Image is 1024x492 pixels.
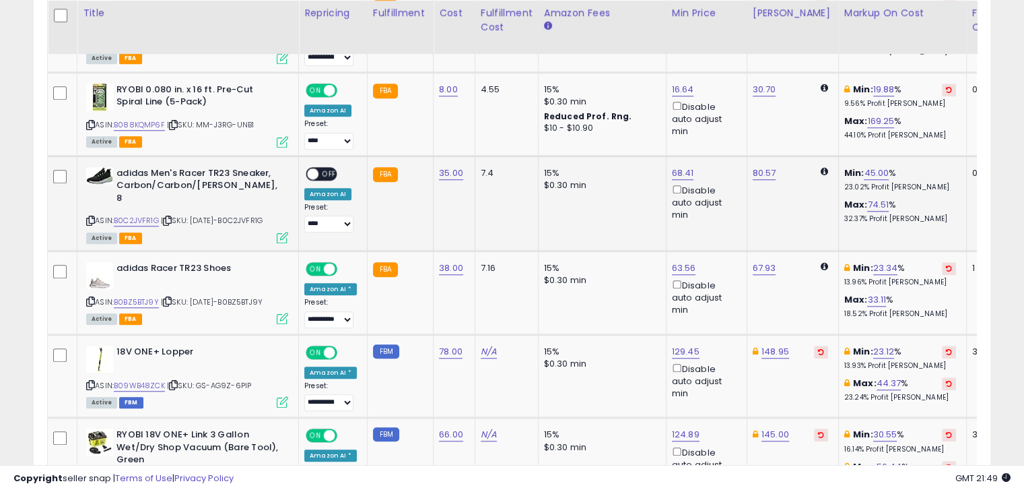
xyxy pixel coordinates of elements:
[373,427,399,441] small: FBM
[672,445,737,484] div: Disable auto adjust min
[86,167,288,242] div: ASIN:
[672,99,737,138] div: Disable auto adjust min
[86,136,117,148] span: All listings currently available for purchase on Amazon
[119,136,142,148] span: FBA
[439,83,458,96] a: 8.00
[83,6,293,20] div: Title
[307,84,324,96] span: ON
[672,6,741,20] div: Min Price
[844,309,956,319] p: 18.52% Profit [PERSON_NAME]
[304,298,357,328] div: Preset:
[844,293,868,306] b: Max:
[86,53,117,64] span: All listings currently available for purchase on Amazon
[161,215,263,226] span: | SKU: [DATE]-B0C2JVFR1G
[761,345,789,359] a: 148.95
[86,346,288,407] div: ASIN:
[844,198,868,211] b: Max:
[853,83,873,96] b: Min:
[844,183,956,192] p: 23.02% Profit [PERSON_NAME]
[86,84,288,146] div: ASIN:
[844,115,868,127] b: Max:
[304,119,357,150] div: Preset:
[844,294,956,319] div: %
[972,6,1019,34] div: Fulfillable Quantity
[672,361,737,400] div: Disable auto adjust min
[167,119,254,130] span: | SKU: MM-J3RG-UNB1
[304,203,357,233] div: Preset:
[853,377,877,390] b: Max:
[844,377,956,402] div: %
[844,199,956,224] div: %
[844,346,956,371] div: %
[373,344,399,359] small: FBM
[335,430,357,441] span: OFF
[439,166,463,180] a: 35.00
[119,233,142,244] span: FBA
[86,262,113,289] img: 314pQOTipAL._SL40_.jpg
[753,6,833,20] div: [PERSON_NAME]
[307,430,324,441] span: ON
[753,166,776,180] a: 80.57
[86,397,117,408] span: All listings currently available for purchase on Amazon
[873,428,897,441] a: 30.55
[844,167,956,192] div: %
[481,84,528,96] div: 4.55
[844,214,956,224] p: 32.37% Profit [PERSON_NAME]
[335,346,357,358] span: OFF
[761,428,789,441] a: 145.00
[304,381,357,412] div: Preset:
[672,83,694,96] a: 16.64
[544,111,632,122] b: Reduced Prof. Rng.
[844,115,956,140] div: %
[972,346,1014,358] div: 3
[307,263,324,274] span: ON
[955,472,1011,485] span: 2025-09-17 21:49 GMT
[114,380,165,392] a: B09WB48ZCK
[844,131,956,140] p: 44.10% Profit [PERSON_NAME]
[844,361,956,371] p: 13.93% Profit [PERSON_NAME]
[481,167,528,179] div: 7.4
[544,262,656,274] div: 15%
[544,20,552,32] small: Amazon Fees.
[119,313,142,325] span: FBA
[672,278,737,317] div: Disable auto adjust min
[844,445,956,454] p: 16.14% Profit [PERSON_NAME]
[114,297,159,308] a: B0BZ5BTJ9Y
[86,262,288,324] div: ASIN:
[439,428,463,441] a: 66.00
[544,358,656,370] div: $0.30 min
[873,262,898,275] a: 23.34
[544,167,656,179] div: 15%
[972,262,1014,274] div: 1
[119,53,142,64] span: FBA
[753,83,776,96] a: 30.70
[853,428,873,441] b: Min:
[838,1,966,54] th: The percentage added to the cost of goods (COGS) that forms the calculator for Min & Max prices.
[672,262,696,275] a: 63.56
[672,183,737,222] div: Disable auto adjust min
[544,96,656,108] div: $0.30 min
[116,84,280,112] b: RYOBI 0.080 in. x 16 ft. Pre-Cut Spiral Line (5-Pack)
[86,346,113,373] img: 2163DJ+4QWL._SL40_.jpg
[544,6,660,20] div: Amazon Fees
[867,293,886,307] a: 33.11
[167,380,251,391] span: | SKU: GS-AG9Z-6PIP
[867,198,889,212] a: 74.51
[844,278,956,287] p: 13.96% Profit [PERSON_NAME]
[844,6,961,20] div: Markup on Cost
[544,84,656,96] div: 15%
[972,84,1014,96] div: 0
[307,346,324,358] span: ON
[116,167,280,208] b: adidas Men's Racer TR23 Sneaker, Carbon/Carbon/[PERSON_NAME], 8
[439,262,463,275] a: 38.00
[174,472,234,485] a: Privacy Policy
[672,166,694,180] a: 68.41
[544,429,656,441] div: 15%
[844,262,956,287] div: %
[864,166,889,180] a: 45.00
[304,104,351,117] div: Amazon AI
[115,472,172,485] a: Terms of Use
[373,262,398,277] small: FBA
[481,345,497,359] a: N/A
[373,84,398,98] small: FBA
